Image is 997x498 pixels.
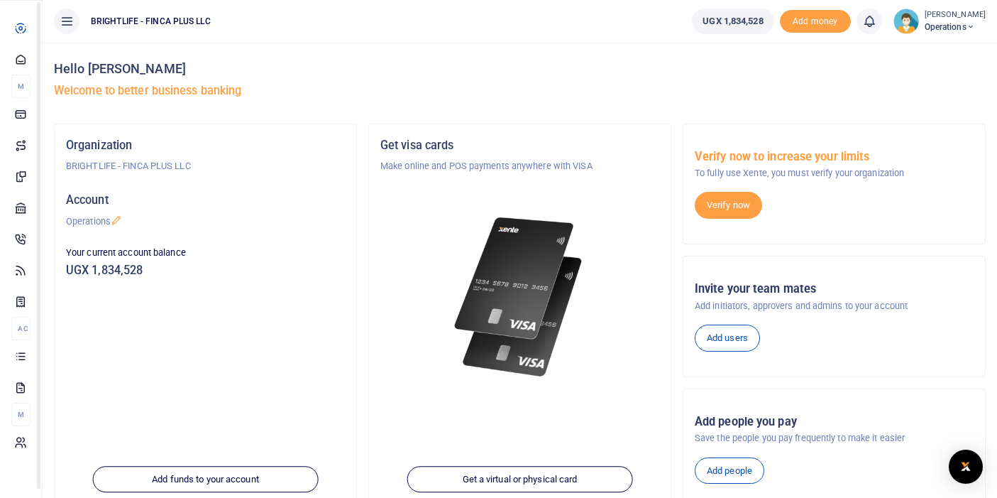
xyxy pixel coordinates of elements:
[893,9,986,34] a: profile-user [PERSON_NAME] Operations
[695,150,974,164] h5: Verify now to increase your limits
[695,458,764,485] a: Add people
[925,9,986,21] small: [PERSON_NAME]
[92,466,319,493] a: Add funds to your account
[695,431,974,445] p: Save the people you pay frequently to make it easier
[703,14,763,28] span: UGX 1,834,528
[66,215,345,229] p: Operations
[686,9,779,34] li: Wallet ballance
[695,282,974,296] h5: Invite your team mates
[11,75,31,98] li: M
[380,139,659,153] h5: Get visa cards
[695,415,974,429] h5: Add people you pay
[925,21,986,33] span: Operations
[11,317,31,340] li: Ac
[695,192,762,219] a: Verify now
[450,207,590,387] img: xente-_physical_cards.png
[893,9,919,34] img: profile-user
[692,9,773,34] a: UGX 1,834,528
[66,264,345,278] h5: UGX 1,834,528
[11,403,31,426] li: M
[780,10,851,33] li: Toup your wallet
[407,466,633,493] a: Get a virtual or physical card
[66,193,345,207] h5: Account
[695,299,974,313] p: Add initiators, approvers and admins to your account
[54,61,986,77] h4: Hello [PERSON_NAME]
[66,159,345,173] p: BRIGHTLIFE - FINCA PLUS LLC
[780,10,851,33] span: Add money
[780,15,851,26] a: Add money
[949,450,983,484] div: Open Intercom Messenger
[66,246,345,260] p: Your current account balance
[85,15,216,28] span: BRIGHTLIFE - FINCA PLUS LLC
[695,166,974,180] p: To fully use Xente, you must verify your organization
[54,84,986,98] h5: Welcome to better business banking
[380,159,659,173] p: Make online and POS payments anywhere with VISA
[695,325,760,352] a: Add users
[66,139,345,153] h5: Organization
